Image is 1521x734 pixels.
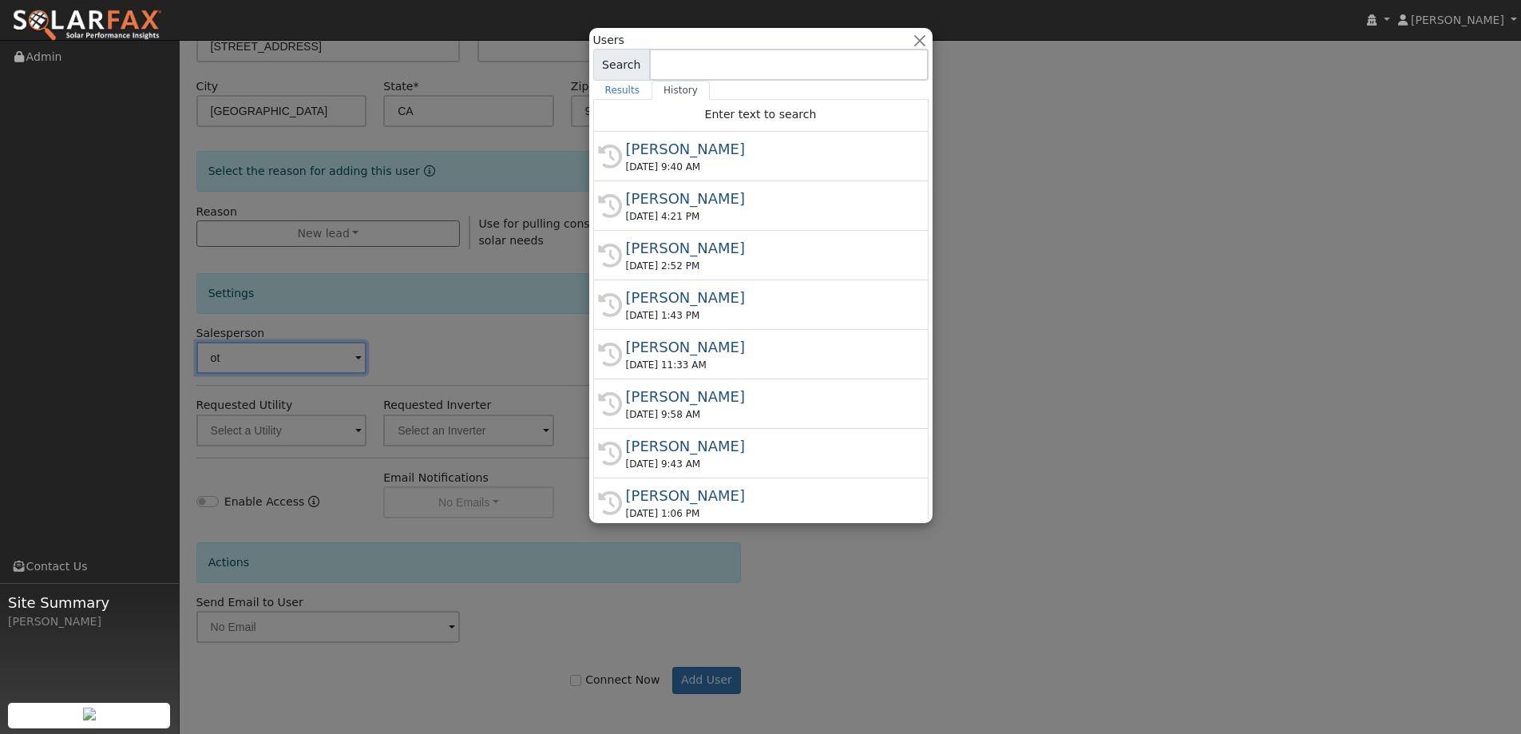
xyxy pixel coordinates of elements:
i: History [598,392,622,416]
a: History [652,81,710,100]
div: [PERSON_NAME] [626,237,910,259]
i: History [598,442,622,466]
div: [DATE] 4:21 PM [626,209,910,224]
span: Site Summary [8,592,171,613]
i: History [598,491,622,515]
div: [PERSON_NAME] [626,435,910,457]
i: History [598,343,622,367]
i: History [598,145,622,169]
div: [DATE] 1:06 PM [626,506,910,521]
div: [DATE] 9:43 AM [626,457,910,471]
div: [DATE] 1:43 PM [626,308,910,323]
span: Search [593,49,650,81]
div: [DATE] 9:40 AM [626,160,910,174]
img: retrieve [83,708,96,720]
div: [PERSON_NAME] [626,386,910,407]
div: [PERSON_NAME] [626,336,910,358]
div: [PERSON_NAME] [8,613,171,630]
div: [DATE] 2:52 PM [626,259,910,273]
div: [PERSON_NAME] [626,485,910,506]
div: [DATE] 9:58 AM [626,407,910,422]
span: Users [593,32,624,49]
i: History [598,293,622,317]
span: [PERSON_NAME] [1411,14,1504,26]
span: Enter text to search [705,108,817,121]
img: SolarFax [12,9,162,42]
div: [DATE] 11:33 AM [626,358,910,372]
i: History [598,194,622,218]
i: History [598,244,622,268]
div: [PERSON_NAME] [626,138,910,160]
div: [PERSON_NAME] [626,287,910,308]
div: [PERSON_NAME] [626,188,910,209]
a: Results [593,81,652,100]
